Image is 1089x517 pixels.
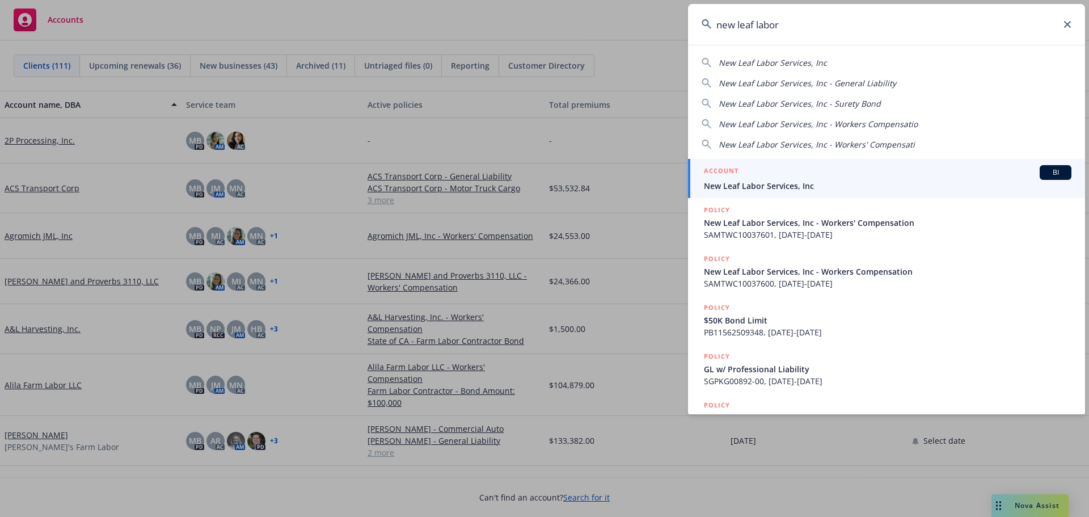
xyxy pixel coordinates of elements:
[704,204,730,216] h5: POLICY
[688,198,1085,247] a: POLICYNew Leaf Labor Services, Inc - Workers' CompensationSAMTWC10037601, [DATE]-[DATE]
[704,400,730,411] h5: POLICY
[719,78,896,89] span: New Leaf Labor Services, Inc - General Liability
[1044,167,1067,178] span: BI
[688,296,1085,344] a: POLICY$50K Bond LimitPB11562509348, [DATE]-[DATE]
[704,229,1071,241] span: SAMTWC10037601, [DATE]-[DATE]
[704,165,738,179] h5: ACCOUNT
[704,217,1071,229] span: New Leaf Labor Services, Inc - Workers' Compensation
[719,139,915,150] span: New Leaf Labor Services, Inc - Workers' Compensati
[704,375,1071,387] span: SGPKG00892-00, [DATE]-[DATE]
[704,278,1071,289] span: SAMTWC10037600, [DATE]-[DATE]
[704,253,730,264] h5: POLICY
[688,4,1085,45] input: Search...
[719,98,881,109] span: New Leaf Labor Services, Inc - Surety Bond
[688,344,1085,393] a: POLICYGL w/ Professional LiabilitySGPKG00892-00, [DATE]-[DATE]
[719,57,827,68] span: New Leaf Labor Services, Inc
[704,412,1071,424] span: New Leaf Labor Services, Inc - General Liability
[704,266,1071,278] span: New Leaf Labor Services, Inc - Workers Compensation
[704,180,1071,192] span: New Leaf Labor Services, Inc
[719,119,918,129] span: New Leaf Labor Services, Inc - Workers Compensatio
[704,363,1071,375] span: GL w/ Professional Liability
[688,159,1085,198] a: ACCOUNTBINew Leaf Labor Services, Inc
[704,351,730,362] h5: POLICY
[688,247,1085,296] a: POLICYNew Leaf Labor Services, Inc - Workers CompensationSAMTWC10037600, [DATE]-[DATE]
[704,314,1071,326] span: $50K Bond Limit
[688,393,1085,442] a: POLICYNew Leaf Labor Services, Inc - General Liability
[704,302,730,313] h5: POLICY
[704,326,1071,338] span: PB11562509348, [DATE]-[DATE]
